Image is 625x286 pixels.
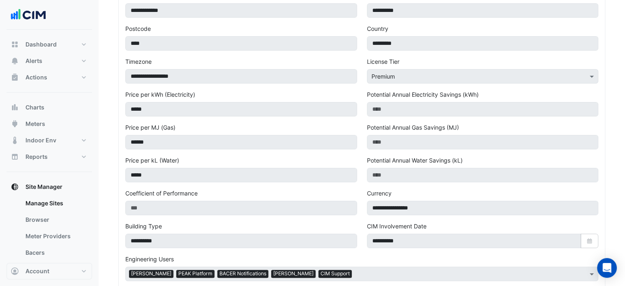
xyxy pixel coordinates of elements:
label: Country [367,24,388,33]
app-icon: Reports [11,153,19,161]
span: Alerts [25,57,42,65]
label: Price per MJ (Gas) [125,123,175,132]
span: Account [25,267,49,275]
app-icon: Charts [11,103,19,112]
img: Company Logo [10,7,47,23]
app-icon: Meters [11,120,19,128]
div: Open Intercom Messenger [597,258,617,278]
button: Indoor Env [7,132,92,149]
label: Postcode [125,24,151,33]
span: Site Manager [25,183,62,191]
span: PEAK Platform [176,270,214,277]
app-icon: Actions [11,73,19,81]
button: Dashboard [7,36,92,53]
span: CIM Support [318,270,352,277]
button: Reports [7,149,92,165]
label: Potential Annual Electricity Savings (kWh) [367,90,479,99]
label: Timezone [125,57,152,66]
label: Currency [367,189,392,198]
span: [PERSON_NAME] [271,270,316,277]
app-icon: Site Manager [11,183,19,191]
a: Browser [19,212,92,228]
label: License Tier [367,57,399,66]
button: Actions [7,69,92,86]
label: Price per kL (Water) [125,156,179,165]
label: Building Type [125,222,162,230]
a: Manage Sites [19,195,92,212]
button: Meters [7,116,92,132]
span: [PERSON_NAME] [129,270,173,277]
label: Potential Annual Water Savings (kL) [367,156,463,165]
a: Bacers [19,244,92,261]
a: Meter Providers [19,228,92,244]
span: BACER Notifications [217,270,268,277]
label: Engineering Users [125,255,174,263]
app-icon: Indoor Env [11,136,19,144]
button: Site Manager [7,179,92,195]
span: Meters [25,120,45,128]
span: Dashboard [25,40,57,49]
button: Charts [7,99,92,116]
label: Price per kWh (Electricity) [125,90,195,99]
app-icon: Alerts [11,57,19,65]
span: Indoor Env [25,136,56,144]
label: CIM Involvement Date [367,222,427,230]
label: Coefficient of Performance [125,189,198,198]
label: Potential Annual Gas Savings (MJ) [367,123,459,132]
span: Reports [25,153,48,161]
a: Virtual Collectors [19,261,92,277]
span: Charts [25,103,44,112]
span: Actions [25,73,47,81]
button: Account [7,263,92,279]
app-icon: Dashboard [11,40,19,49]
button: Alerts [7,53,92,69]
